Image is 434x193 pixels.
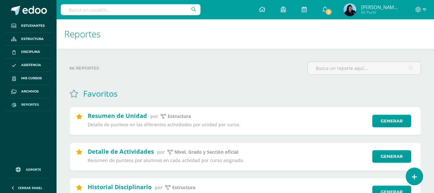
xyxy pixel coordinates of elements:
[21,63,41,68] span: Asistencia
[372,150,411,163] a: Generar
[308,62,421,74] input: Busca un reporte aquí...
[21,76,42,81] span: Mis cursos
[21,23,45,28] span: Estudiantes
[150,113,158,119] span: por
[372,115,411,127] a: Generar
[8,161,49,177] a: Soporte
[21,102,39,107] span: Reportes
[83,88,118,99] h1: Favoritos
[172,185,195,190] p: Estructura
[21,49,40,54] span: Disciplina
[64,28,101,40] span: Reportes
[361,4,400,10] span: [PERSON_NAME][DATE]
[5,59,51,72] a: Asistencia
[325,8,332,15] span: 2
[18,186,42,190] span: Cerrar panel
[5,46,51,59] a: Disciplina
[69,62,302,75] label: 66 reportes
[5,85,51,98] a: Archivos
[155,184,163,190] span: por
[26,167,41,172] span: Soporte
[61,4,200,15] input: Busca un usuario...
[343,3,356,16] img: 7cb9ebd05b140000fdc9db502d26292e.png
[88,148,154,155] h2: Detalle de Actividades
[5,98,51,111] a: Reportes
[88,122,368,128] p: Detalle de punteos en las diferentes actividades por unidad por curso.
[361,10,400,15] span: Mi Perfil
[88,183,152,191] h2: Historial Disciplinario
[21,89,39,94] span: Archivos
[21,36,44,42] span: Estructura
[5,19,51,33] a: Estudiantes
[168,113,191,119] p: estructura
[5,72,51,85] a: Mis cursos
[174,149,238,155] p: Nivel, Grado y Sección oficial
[88,112,147,120] h2: Resumen de Unidad
[5,33,51,46] a: Estructura
[157,149,165,155] span: por
[88,158,368,163] p: Resumen de punteos por alumnos en cada actvidad por curso asignado.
